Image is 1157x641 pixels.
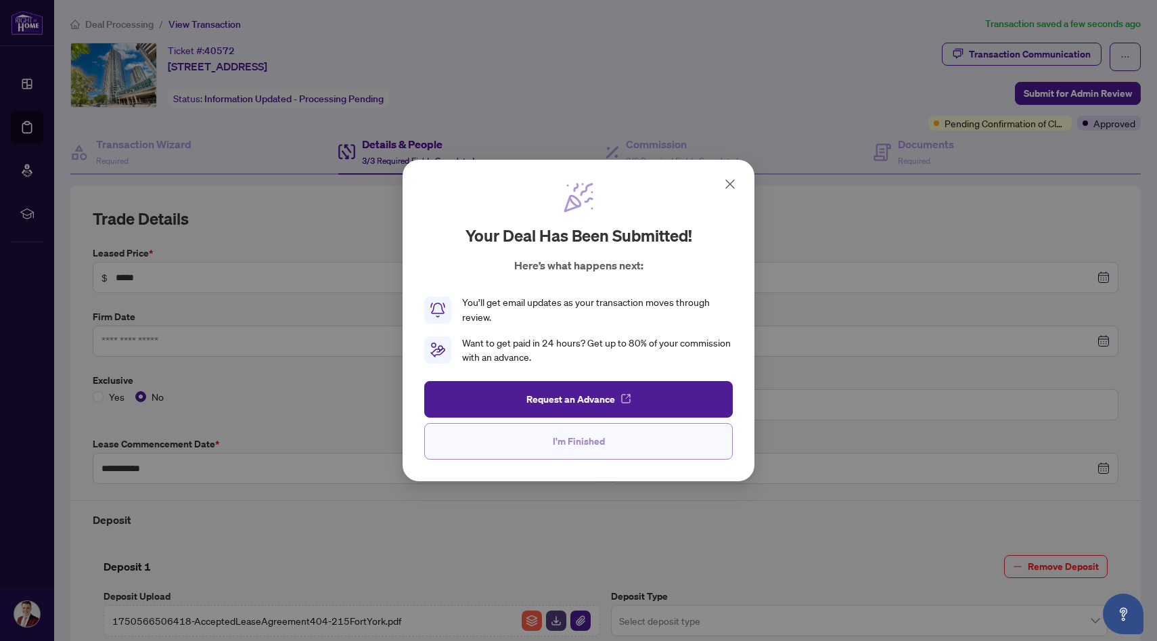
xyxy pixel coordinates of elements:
div: Want to get paid in 24 hours? Get up to 80% of your commission with an advance. [462,336,733,366]
button: Open asap [1103,594,1143,634]
button: I'm Finished [424,423,733,460]
span: I'm Finished [553,430,605,452]
p: Here’s what happens next: [514,257,643,273]
h2: Your deal has been submitted! [466,225,692,246]
button: Request an Advance [424,381,733,418]
span: Request an Advance [526,389,615,410]
div: You’ll get email updates as your transaction moves through review. [462,295,733,325]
